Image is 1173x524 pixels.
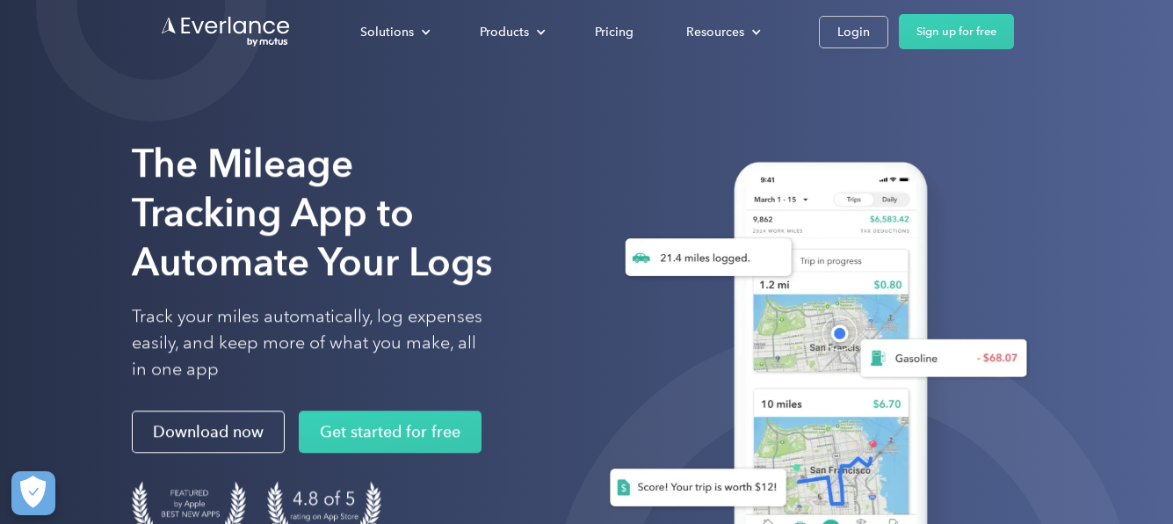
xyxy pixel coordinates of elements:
[132,140,493,285] strong: The Mileage Tracking App to Automate Your Logs
[160,15,292,48] a: Go to homepage
[686,21,744,43] div: Resources
[819,16,888,48] a: Login
[132,411,285,454] a: Download now
[837,21,870,43] div: Login
[343,17,445,47] div: Solutions
[595,21,634,43] div: Pricing
[11,471,55,515] button: Cookies Settings
[299,411,482,454] a: Get started for free
[899,14,1014,49] a: Sign up for free
[132,304,483,383] p: Track your miles automatically, log expenses easily, and keep more of what you make, all in one app
[577,17,651,47] a: Pricing
[360,21,414,43] div: Solutions
[480,21,529,43] div: Products
[669,17,775,47] div: Resources
[462,17,560,47] div: Products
